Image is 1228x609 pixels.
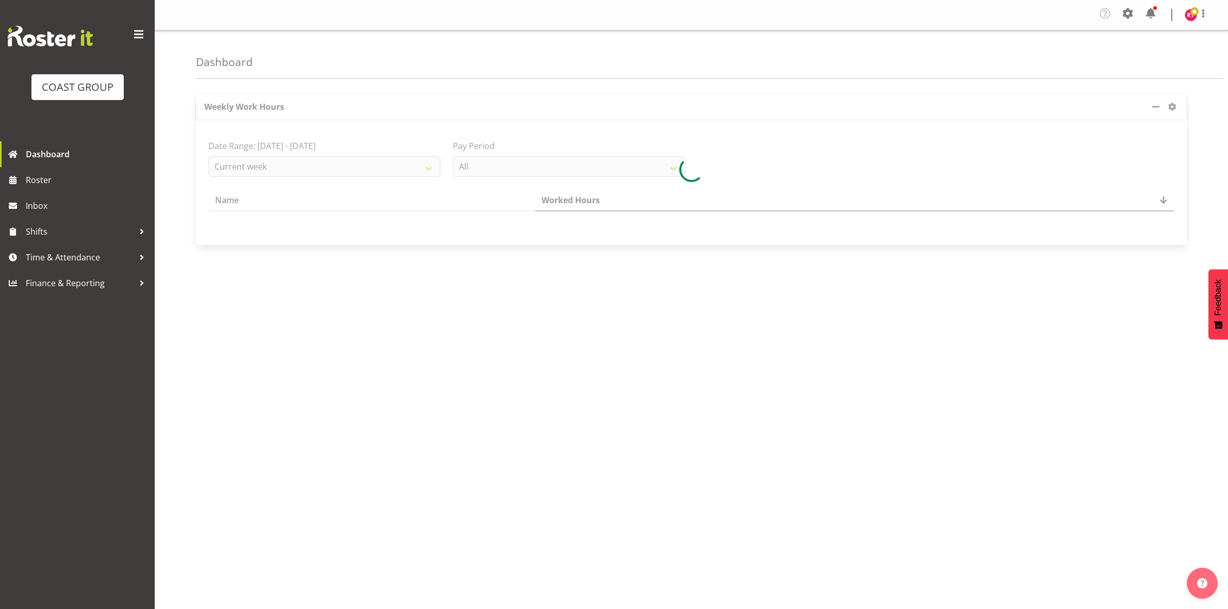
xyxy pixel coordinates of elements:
[1185,9,1197,21] img: reuben-thomas8009.jpg
[26,250,134,265] span: Time & Attendance
[8,26,93,46] img: Rosterit website logo
[26,172,150,188] span: Roster
[1208,269,1228,339] button: Feedback - Show survey
[26,198,150,213] span: Inbox
[26,275,134,291] span: Finance & Reporting
[1214,279,1223,316] span: Feedback
[1197,578,1207,588] img: help-xxl-2.png
[196,56,253,68] h4: Dashboard
[26,224,134,239] span: Shifts
[26,146,150,162] span: Dashboard
[42,79,113,95] div: COAST GROUP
